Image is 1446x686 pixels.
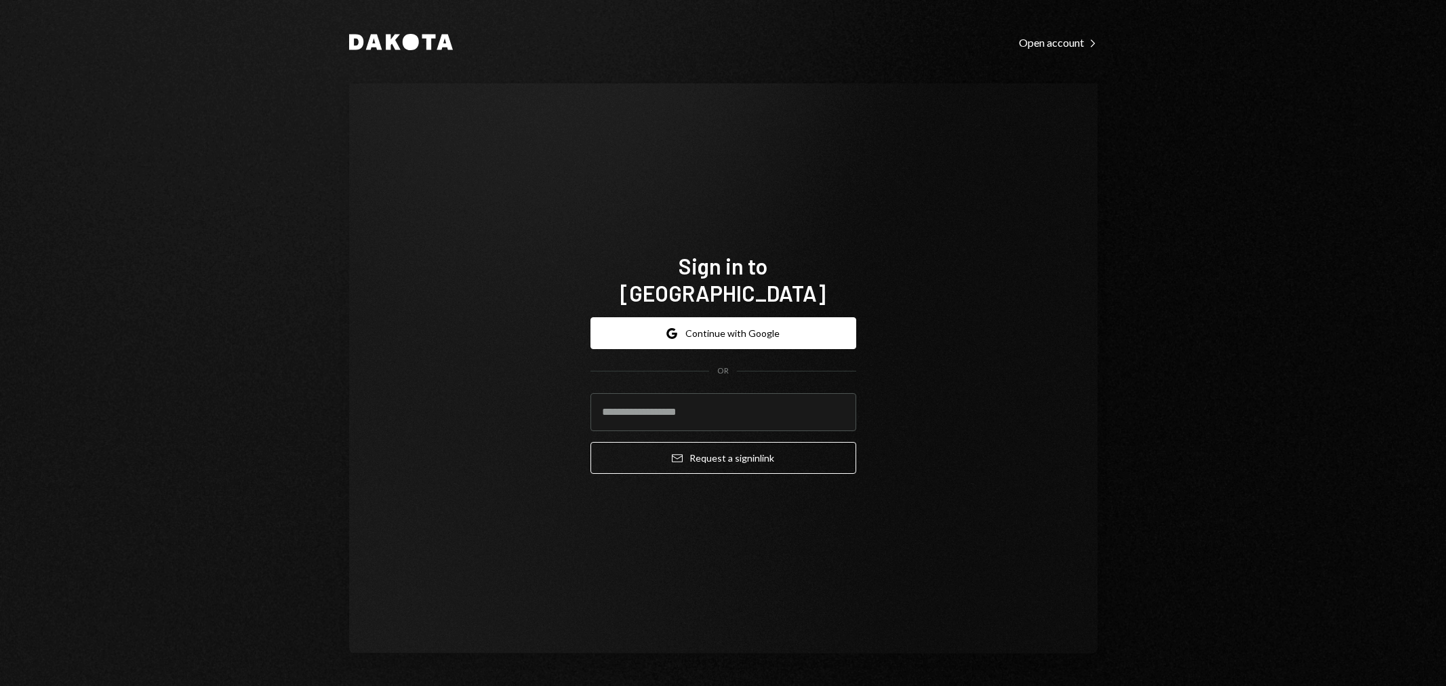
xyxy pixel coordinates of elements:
button: Request a signinlink [590,442,856,474]
div: OR [717,365,729,377]
div: Open account [1019,36,1098,49]
a: Open account [1019,35,1098,49]
h1: Sign in to [GEOGRAPHIC_DATA] [590,252,856,306]
button: Continue with Google [590,317,856,349]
